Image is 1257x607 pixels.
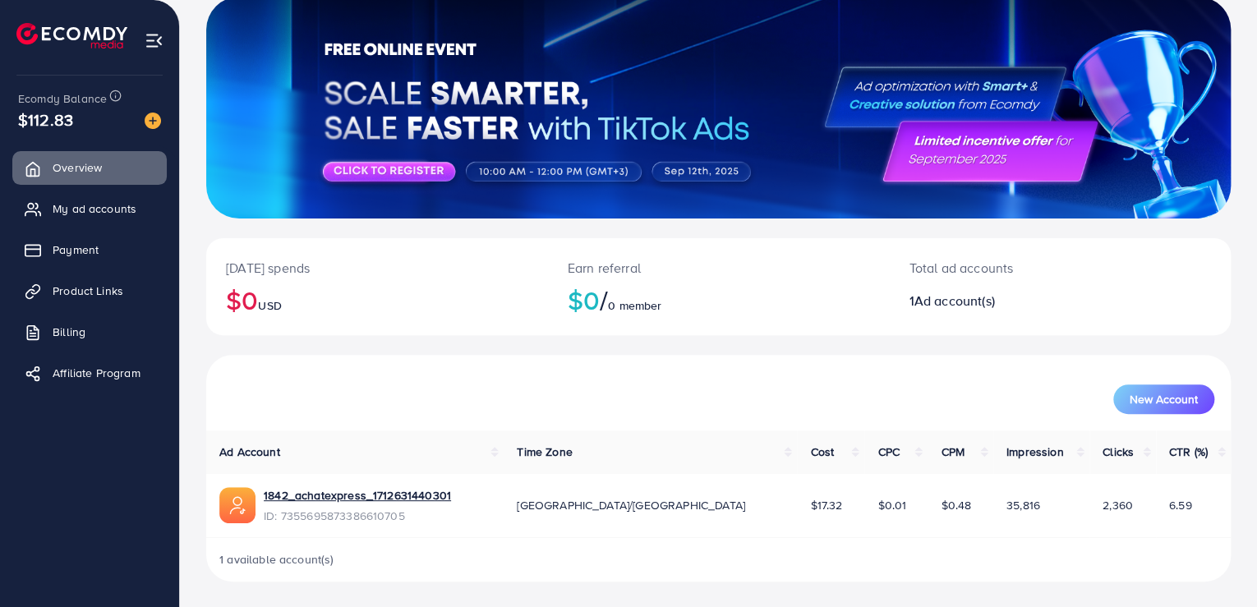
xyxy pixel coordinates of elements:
span: 35,816 [1006,497,1040,513]
a: Overview [12,151,167,184]
span: 0 member [608,297,661,314]
p: Earn referral [568,258,870,278]
button: New Account [1113,384,1214,414]
a: Billing [12,315,167,348]
span: Ad account(s) [914,292,994,310]
h2: $0 [568,284,870,315]
img: logo [16,23,127,48]
a: My ad accounts [12,192,167,225]
span: [GEOGRAPHIC_DATA]/[GEOGRAPHIC_DATA] [517,497,745,513]
span: $0.01 [877,497,906,513]
span: CPC [877,444,899,460]
p: Total ad accounts [909,258,1126,278]
span: ID: 7355695873386610705 [264,508,451,524]
span: Payment [53,241,99,258]
span: 6.59 [1169,497,1192,513]
span: Product Links [53,283,123,299]
p: [DATE] spends [226,258,528,278]
span: / [600,281,608,319]
span: Ecomdy Balance [18,90,107,107]
img: image [145,113,161,129]
span: 2,360 [1103,497,1133,513]
span: Impression [1006,444,1064,460]
a: 1842_achatexpress_1712631440301 [264,487,451,504]
h2: 1 [909,293,1126,309]
img: menu [145,31,163,50]
span: Clicks [1103,444,1134,460]
span: Cost [810,444,834,460]
span: Overview [53,159,102,176]
img: ic-ads-acc.e4c84228.svg [219,487,256,523]
span: Affiliate Program [53,365,140,381]
h2: $0 [226,284,528,315]
span: $0.48 [941,497,971,513]
iframe: Chat [1187,533,1245,595]
a: Product Links [12,274,167,307]
span: 1 available account(s) [219,551,334,568]
span: CPM [941,444,964,460]
span: CTR (%) [1169,444,1208,460]
a: Payment [12,233,167,266]
span: New Account [1130,393,1198,405]
span: $17.32 [810,497,842,513]
span: USD [258,297,281,314]
a: Affiliate Program [12,356,167,389]
span: Ad Account [219,444,280,460]
span: $112.83 [18,108,73,131]
span: Billing [53,324,85,340]
span: Time Zone [517,444,572,460]
span: My ad accounts [53,200,136,217]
